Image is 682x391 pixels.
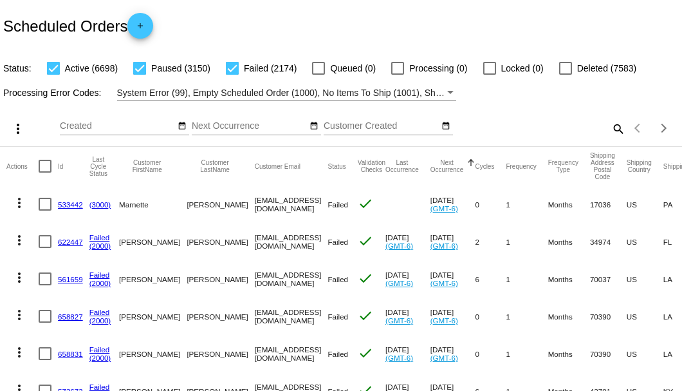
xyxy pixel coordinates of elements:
mat-icon: check [358,308,373,323]
mat-cell: US [627,260,663,298]
mat-cell: [DATE] [430,335,475,372]
mat-cell: [PERSON_NAME] [187,223,254,260]
a: Failed [89,271,110,279]
mat-select: Filter by Processing Error Codes [117,85,457,101]
mat-icon: date_range [309,121,318,131]
mat-cell: 0 [475,186,506,223]
a: (GMT-6) [430,354,458,362]
input: Next Occurrence [192,121,308,131]
mat-header-cell: Actions [6,147,39,186]
mat-icon: check [358,271,373,286]
button: Change sorting for CustomerFirstName [119,159,175,173]
mat-cell: 6 [475,260,506,298]
a: (2000) [89,279,111,287]
a: 533442 [58,200,83,209]
a: 658827 [58,312,83,321]
button: Next page [651,115,677,141]
mat-icon: more_vert [10,121,26,137]
a: 622447 [58,238,83,246]
mat-cell: [DATE] [385,335,430,372]
a: (GMT-6) [385,279,413,287]
mat-cell: US [627,335,663,372]
a: (2000) [89,316,111,325]
mat-cell: 34974 [590,223,627,260]
mat-cell: [DATE] [430,260,475,298]
mat-cell: [DATE] [430,186,475,223]
span: Queued (0) [330,61,376,76]
a: 561659 [58,275,83,283]
mat-icon: search [610,119,625,138]
button: Change sorting for Status [327,162,346,170]
button: Change sorting for ShippingCountry [627,159,652,173]
a: (2000) [89,354,111,362]
button: Change sorting for ShippingPostcode [590,152,615,180]
span: Failed [327,275,348,283]
mat-cell: [PERSON_NAME] [187,335,254,372]
a: (GMT-6) [385,242,413,250]
h2: Scheduled Orders [3,13,153,39]
mat-cell: Months [548,223,590,260]
mat-cell: 0 [475,298,506,335]
span: Failed [327,312,348,321]
mat-cell: US [627,298,663,335]
mat-cell: 70037 [590,260,627,298]
button: Change sorting for NextOccurrenceUtc [430,159,464,173]
mat-icon: more_vert [12,233,27,248]
mat-cell: Marnette [119,186,187,223]
span: Processing (0) [409,61,467,76]
mat-icon: date_range [441,121,450,131]
input: Customer Created [324,121,439,131]
a: (3000) [89,200,111,209]
span: Paused (3150) [151,61,210,76]
button: Change sorting for Cycles [475,162,494,170]
mat-cell: 1 [506,186,548,223]
button: Change sorting for LastOccurrenceUtc [385,159,419,173]
span: Locked (0) [501,61,544,76]
mat-icon: date_range [178,121,187,131]
span: Failed [327,350,348,358]
mat-icon: more_vert [12,270,27,285]
mat-icon: check [358,345,373,361]
button: Previous page [625,115,651,141]
mat-cell: [PERSON_NAME] [187,186,254,223]
a: 658831 [58,350,83,358]
mat-cell: 70390 [590,335,627,372]
a: (2000) [89,242,111,250]
a: (GMT-6) [430,204,458,213]
mat-cell: [PERSON_NAME] [119,335,187,372]
mat-cell: [PERSON_NAME] [119,260,187,298]
button: Change sorting for Id [58,162,63,170]
span: Active (6698) [65,61,118,76]
a: (GMT-6) [430,279,458,287]
mat-cell: [DATE] [385,260,430,298]
span: Failed [327,238,348,246]
mat-cell: Months [548,335,590,372]
mat-cell: Months [548,186,590,223]
span: Processing Error Codes: [3,88,102,98]
mat-cell: Months [548,260,590,298]
span: Failed [327,200,348,209]
mat-icon: check [358,233,373,249]
a: Failed [89,383,110,391]
mat-header-cell: Validation Checks [358,147,385,186]
mat-cell: US [627,223,663,260]
button: Change sorting for Frequency [506,162,536,170]
mat-cell: [PERSON_NAME] [187,260,254,298]
mat-cell: [EMAIL_ADDRESS][DOMAIN_NAME] [255,335,328,372]
mat-icon: add [133,21,148,37]
mat-cell: 0 [475,335,506,372]
a: Failed [89,233,110,242]
mat-cell: 17036 [590,186,627,223]
mat-icon: more_vert [12,307,27,323]
a: (GMT-6) [385,316,413,325]
mat-cell: 70390 [590,298,627,335]
a: (GMT-6) [385,354,413,362]
mat-cell: [DATE] [385,223,430,260]
button: Change sorting for LastProcessingCycleId [89,156,107,177]
button: Change sorting for CustomerEmail [255,162,300,170]
mat-cell: [EMAIL_ADDRESS][DOMAIN_NAME] [255,223,328,260]
span: Deleted (7583) [577,61,637,76]
mat-cell: 1 [506,223,548,260]
span: Failed (2174) [244,61,297,76]
mat-cell: [DATE] [430,223,475,260]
